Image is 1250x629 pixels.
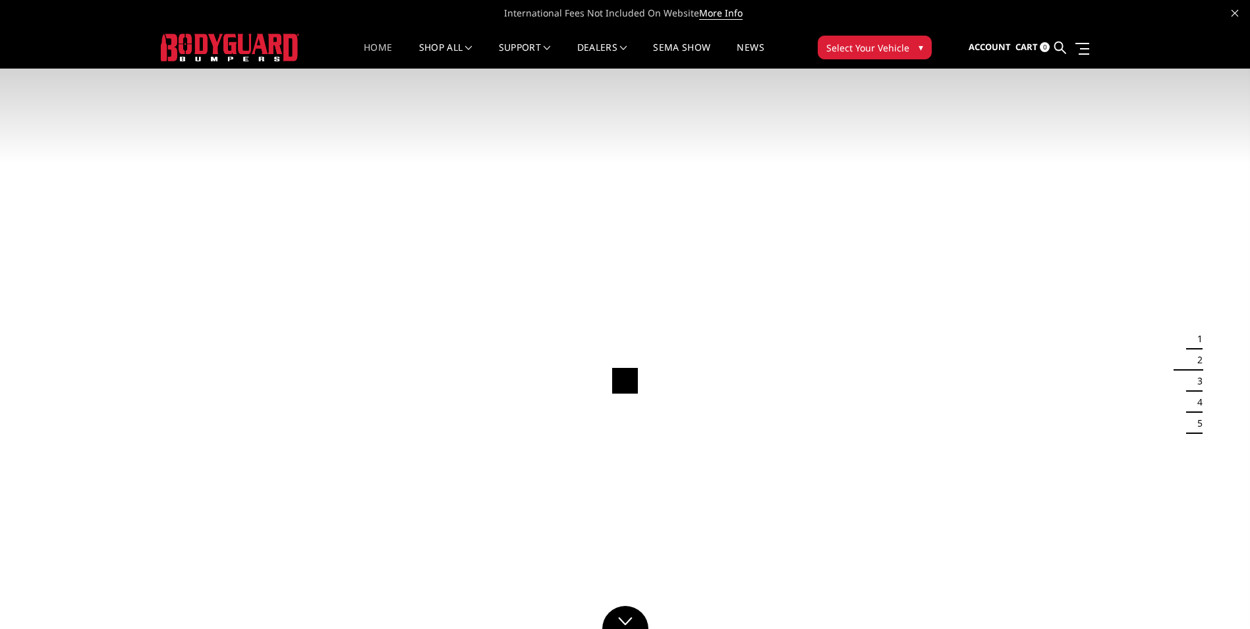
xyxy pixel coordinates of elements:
button: 1 of 5 [1189,328,1203,349]
a: Cart 0 [1015,30,1050,65]
a: SEMA Show [653,43,710,69]
button: 3 of 5 [1189,371,1203,392]
a: Click to Down [602,606,648,629]
a: More Info [699,7,743,20]
button: 4 of 5 [1189,392,1203,413]
a: Support [499,43,551,69]
a: shop all [419,43,472,69]
button: 2 of 5 [1189,349,1203,371]
a: News [737,43,764,69]
span: Account [969,41,1011,53]
button: Select Your Vehicle [818,36,932,59]
a: Dealers [577,43,627,69]
span: ▾ [919,40,923,54]
img: BODYGUARD BUMPERS [161,34,299,61]
a: Home [364,43,392,69]
a: Account [969,30,1011,65]
button: 5 of 5 [1189,413,1203,434]
span: Select Your Vehicle [826,41,909,55]
span: 0 [1040,42,1050,52]
span: Cart [1015,41,1038,53]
